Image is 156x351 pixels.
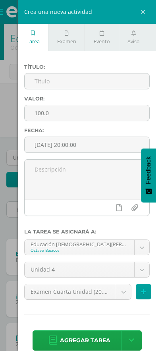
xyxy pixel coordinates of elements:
a: Evento [85,24,118,51]
span: Examen [57,38,76,45]
div: Educación [DEMOGRAPHIC_DATA][PERSON_NAME] 'A' [31,240,128,247]
input: Puntos máximos [25,105,149,121]
span: Agregar tarea [60,331,110,350]
a: Examen [48,24,85,51]
a: Examen Cuarta Unidad (20.0%) [25,284,131,299]
label: Título: [24,64,150,70]
label: Fecha: [24,127,150,133]
span: Tarea [27,38,40,45]
a: Unidad 4 [25,262,149,277]
a: Tarea [18,24,48,51]
span: Evento [94,38,110,45]
label: Valor: [24,96,150,102]
span: Feedback [145,156,152,184]
label: La tarea se asignará a: [24,229,150,235]
span: Examen Cuarta Unidad (20.0%) [31,284,110,299]
span: Unidad 4 [31,262,128,277]
input: Título [25,73,149,89]
div: Octavo Básicos [31,247,128,253]
a: Aviso [119,24,148,51]
input: Fecha de entrega [25,137,149,152]
a: Educación [DEMOGRAPHIC_DATA][PERSON_NAME] 'A'Octavo Básicos [25,240,149,255]
button: Feedback - Mostrar encuesta [141,148,156,202]
span: Aviso [127,38,140,45]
